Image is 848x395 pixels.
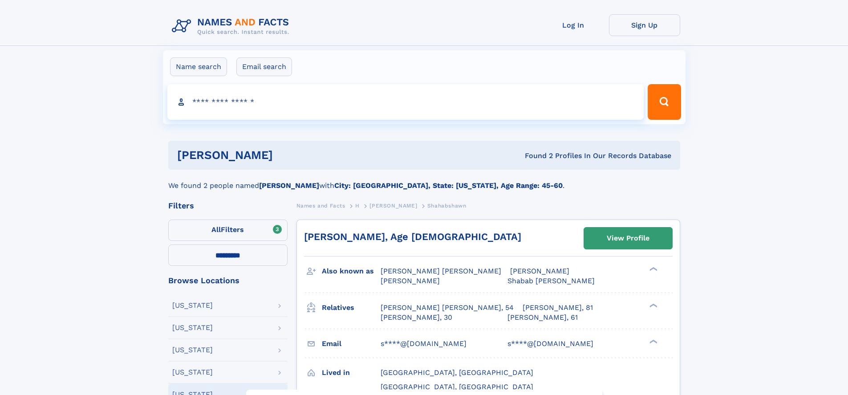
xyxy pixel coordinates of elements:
[607,228,649,248] div: View Profile
[334,181,563,190] b: City: [GEOGRAPHIC_DATA], State: [US_STATE], Age Range: 45-60
[304,231,521,242] a: [PERSON_NAME], Age [DEMOGRAPHIC_DATA]
[584,228,672,249] a: View Profile
[172,346,213,354] div: [US_STATE]
[381,368,533,377] span: [GEOGRAPHIC_DATA], [GEOGRAPHIC_DATA]
[510,267,569,275] span: [PERSON_NAME]
[609,14,680,36] a: Sign Up
[427,203,467,209] span: Shahabshawn
[381,277,440,285] span: [PERSON_NAME]
[322,300,381,315] h3: Relatives
[507,313,578,322] a: [PERSON_NAME], 61
[647,302,658,308] div: ❯
[168,202,288,210] div: Filters
[211,225,221,234] span: All
[259,181,319,190] b: [PERSON_NAME]
[369,203,417,209] span: [PERSON_NAME]
[381,383,533,391] span: [GEOGRAPHIC_DATA], [GEOGRAPHIC_DATA]
[355,200,360,211] a: H
[168,170,680,191] div: We found 2 people named with .
[381,313,452,322] a: [PERSON_NAME], 30
[399,151,671,161] div: Found 2 Profiles In Our Records Database
[355,203,360,209] span: H
[322,264,381,279] h3: Also known as
[647,338,658,344] div: ❯
[168,220,288,241] label: Filters
[296,200,345,211] a: Names and Facts
[369,200,417,211] a: [PERSON_NAME]
[172,302,213,309] div: [US_STATE]
[381,303,514,313] a: [PERSON_NAME] [PERSON_NAME], 54
[170,57,227,76] label: Name search
[172,369,213,376] div: [US_STATE]
[507,277,595,285] span: Shabab [PERSON_NAME]
[648,84,681,120] button: Search Button
[167,84,644,120] input: search input
[322,365,381,380] h3: Lived in
[322,336,381,351] h3: Email
[177,150,399,161] h1: [PERSON_NAME]
[172,324,213,331] div: [US_STATE]
[381,267,501,275] span: [PERSON_NAME] [PERSON_NAME]
[168,277,288,285] div: Browse Locations
[538,14,609,36] a: Log In
[168,14,296,38] img: Logo Names and Facts
[523,303,593,313] a: [PERSON_NAME], 81
[647,266,658,272] div: ❯
[236,57,292,76] label: Email search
